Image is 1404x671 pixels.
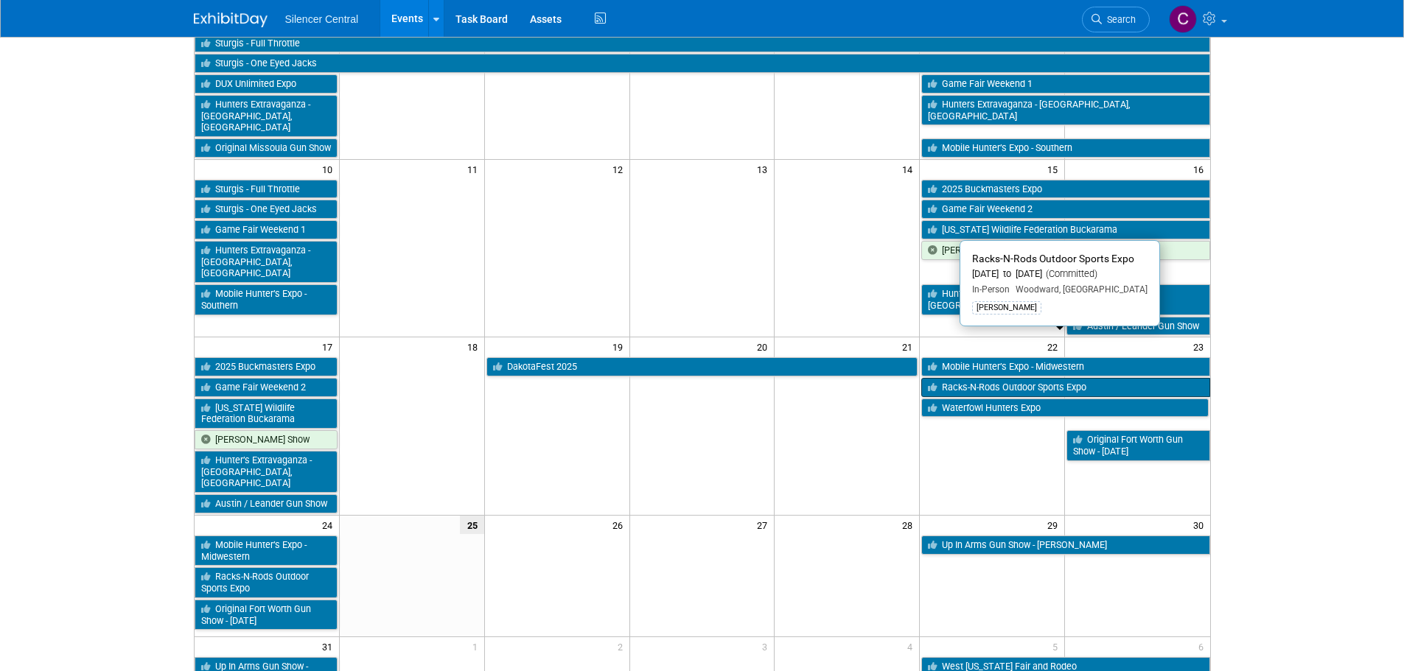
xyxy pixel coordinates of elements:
[611,516,629,534] span: 26
[972,301,1041,315] div: [PERSON_NAME]
[1082,7,1150,32] a: Search
[921,284,1209,315] a: Hunter’s Extravaganza - [GEOGRAPHIC_DATA], [GEOGRAPHIC_DATA]
[195,398,338,429] a: [US_STATE] Wildlife Federation Buckarama
[921,535,1209,555] a: Up In Arms Gun Show - [PERSON_NAME]
[901,160,919,178] span: 14
[611,160,629,178] span: 12
[321,516,339,534] span: 24
[1192,160,1210,178] span: 16
[471,637,484,656] span: 1
[921,180,1209,199] a: 2025 Buckmasters Expo
[755,337,774,356] span: 20
[195,54,1210,73] a: Sturgis - One Eyed Jacks
[1066,430,1209,460] a: Original Fort Worth Gun Show - [DATE]
[901,516,919,534] span: 28
[921,74,1209,94] a: Game Fair Weekend 1
[195,535,338,566] a: Mobile Hunter’s Expo - Midwestern
[755,516,774,534] span: 27
[195,430,338,449] a: [PERSON_NAME] Show
[921,241,1209,260] a: [PERSON_NAME] Show
[195,600,338,630] a: Original Fort Worth Gun Show - [DATE]
[321,637,339,656] span: 31
[761,637,774,656] span: 3
[1046,516,1064,534] span: 29
[1046,337,1064,356] span: 22
[901,337,919,356] span: 21
[611,337,629,356] span: 19
[285,13,359,25] span: Silencer Central
[195,241,338,283] a: Hunters Extravaganza - [GEOGRAPHIC_DATA], [GEOGRAPHIC_DATA]
[921,378,1209,397] a: Racks-N-Rods Outdoor Sports Expo
[906,637,919,656] span: 4
[195,284,338,315] a: Mobile Hunter’s Expo - Southern
[972,284,1010,295] span: In-Person
[195,451,338,493] a: Hunter’s Extravaganza - [GEOGRAPHIC_DATA], [GEOGRAPHIC_DATA]
[972,268,1148,281] div: [DATE] to [DATE]
[1051,637,1064,656] span: 5
[486,357,918,376] a: DakotaFest 2025
[195,357,338,376] a: 2025 Buckmasters Expo
[921,200,1209,219] a: Game Fair Weekend 2
[1169,5,1197,33] img: Cade Cox
[195,494,338,513] a: Austin / Leander Gun Show
[1192,516,1210,534] span: 30
[321,337,339,356] span: 17
[195,220,338,239] a: Game Fair Weekend 1
[195,74,338,94] a: DUX Unlimited Expo
[321,160,339,178] span: 10
[1046,160,1064,178] span: 15
[1042,268,1097,279] span: (Committed)
[466,337,484,356] span: 18
[466,160,484,178] span: 11
[921,138,1209,158] a: Mobile Hunter’s Expo - Southern
[194,13,268,27] img: ExhibitDay
[1010,284,1148,295] span: Woodward, [GEOGRAPHIC_DATA]
[460,516,484,534] span: 25
[195,138,338,158] a: Original Missoula Gun Show
[1197,637,1210,656] span: 6
[616,637,629,656] span: 2
[921,95,1209,125] a: Hunters Extravaganza - [GEOGRAPHIC_DATA], [GEOGRAPHIC_DATA]
[755,160,774,178] span: 13
[195,34,1210,53] a: Sturgis - Full Throttle
[1192,337,1210,356] span: 23
[1102,14,1136,25] span: Search
[195,180,338,199] a: Sturgis - Full Throttle
[195,95,338,137] a: Hunters Extravaganza - [GEOGRAPHIC_DATA], [GEOGRAPHIC_DATA]
[972,253,1134,264] span: Racks-N-Rods Outdoor Sports Expo
[195,567,338,597] a: Racks-N-Rods Outdoor Sports Expo
[921,398,1208,418] a: Waterfowl Hunters Expo
[921,220,1209,239] a: [US_STATE] Wildlife Federation Buckarama
[195,378,338,397] a: Game Fair Weekend 2
[921,357,1209,376] a: Mobile Hunter’s Expo - Midwestern
[195,200,338,219] a: Sturgis - One Eyed Jacks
